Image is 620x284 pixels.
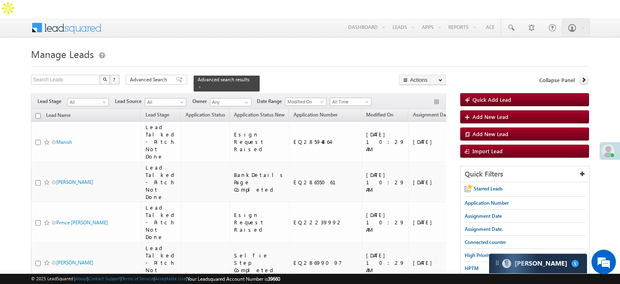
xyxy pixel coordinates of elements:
[146,204,177,241] div: Lead Talked - Pitch Not Done
[56,139,72,145] a: Manish
[494,259,501,266] img: carter-drag
[293,179,358,186] div: EQ28655061
[67,98,109,106] a: All
[115,98,145,105] span: Lead Source
[293,259,358,266] div: EQ28699097
[187,276,280,282] span: Your Leadsquared Account Number is
[330,98,369,105] span: All Time
[192,98,210,105] span: Owner
[146,112,169,118] span: Lead Stage
[539,76,575,84] span: Collapse Panel
[366,112,393,118] span: Modified On
[234,211,286,233] div: Esign Request Raised
[145,98,186,106] a: All
[285,98,327,106] a: Modified On
[240,98,251,107] a: Show All Items
[155,276,186,281] a: Acceptable Use
[146,164,177,201] div: Lead Talked - Pitch Not Done
[122,276,154,281] a: Terms of Service
[489,253,587,274] div: carter-dragCarter[PERSON_NAME]5
[88,276,121,281] a: Contact Support
[413,259,451,266] div: [DATE]
[234,252,286,274] div: Selfie Step Completed
[103,77,107,81] img: Search
[145,98,184,106] span: All
[257,98,285,105] span: Date Range
[181,110,229,121] a: Application Status
[31,47,94,60] span: Manage Leads
[234,112,285,118] span: Application Status New
[293,138,358,145] div: EQ28594864
[465,265,479,271] span: HPTM
[230,110,289,121] a: Application Status New
[141,110,173,121] a: Lead Stage
[56,259,93,266] a: [PERSON_NAME]
[330,98,371,106] a: All Time
[185,112,225,118] span: Application Status
[293,219,358,226] div: EQ22239992
[571,260,579,267] span: 5
[399,75,446,85] button: Actions
[413,179,451,186] div: [DATE]
[146,123,177,160] div: Lead Talked - Pitch Not Done
[234,171,286,193] div: BankDetails Page Completed
[268,276,280,282] span: 39660
[130,76,170,83] span: Advanced Search
[31,275,280,283] span: © 2025 LeadSquared | | | | |
[480,18,501,36] a: Ace
[56,179,93,185] a: [PERSON_NAME]
[366,211,405,233] div: [DATE] 10:29 AM
[68,98,106,106] span: All
[465,213,502,219] span: Assignment Date
[445,18,479,36] a: Reports
[389,18,418,36] a: Leads
[366,252,405,274] div: [DATE] 10:29 AM
[413,219,451,226] div: [DATE]
[234,131,286,153] div: Esign Request Raised
[472,148,503,154] span: Import Lead
[413,112,450,118] span: Assignment Date
[472,96,511,103] span: Quick Add Lead
[465,239,506,245] span: Connected counter
[474,186,503,192] span: Starred Leads
[366,131,405,153] div: [DATE] 10:29 AM
[472,113,508,120] span: Add New Lead
[146,244,177,281] div: Lead Talked - Pitch Not Done
[465,252,492,258] span: High Priority
[113,76,117,83] span: ?
[285,98,324,105] span: Modified On
[210,98,252,106] input: Type to Search
[413,138,451,145] div: [DATE]
[35,113,41,119] input: Check all records
[366,171,405,193] div: [DATE] 10:29 AM
[418,18,444,36] a: Apps
[461,166,589,182] div: Quick Filters
[110,75,119,85] button: ?
[409,110,454,121] a: Assignment Date
[472,130,508,137] span: Add New Lead
[289,110,342,121] a: Application Number
[362,110,397,121] a: Modified On
[465,200,509,206] span: Application Number
[344,18,388,36] a: Dashboard
[56,219,108,226] a: Prince [PERSON_NAME]
[38,98,67,105] span: Lead Stage
[465,226,503,232] span: Assignment Date.
[293,112,338,118] span: Application Number
[42,111,75,121] a: Lead Name
[198,76,249,83] span: Advanced search results
[75,276,87,281] a: About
